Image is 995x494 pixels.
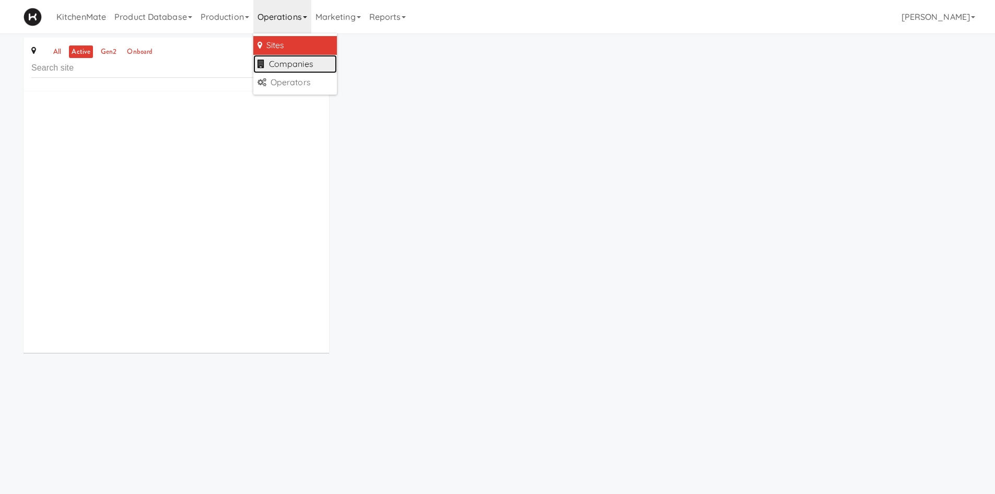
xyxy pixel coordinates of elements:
input: Search site [31,59,321,78]
a: Operators [253,73,337,92]
a: active [69,45,93,59]
a: Companies [253,55,337,74]
img: Micromart [24,8,42,26]
a: onboard [124,45,155,59]
a: all [51,45,64,59]
a: Sites [253,36,337,55]
a: gen2 [98,45,119,59]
